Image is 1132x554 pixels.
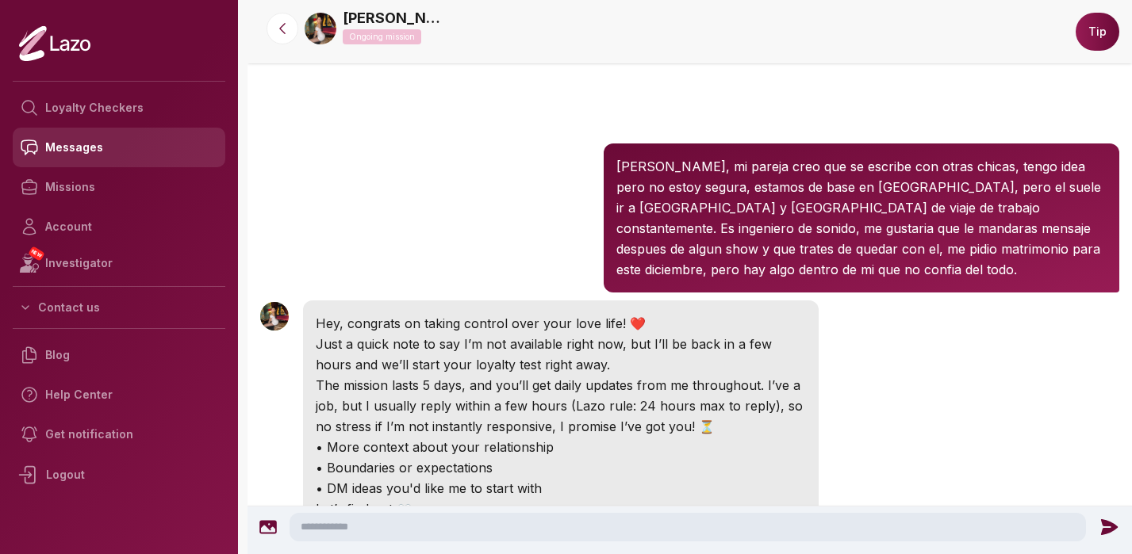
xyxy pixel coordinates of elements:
div: Logout [13,454,225,495]
button: Contact us [13,293,225,322]
a: Missions [13,167,225,207]
a: Loyalty Checkers [13,88,225,128]
p: • More context about your relationship [316,437,806,457]
a: NEWInvestigator [13,246,225,280]
p: Let’s find out 👀 [316,499,806,519]
span: NEW [28,246,45,262]
p: [PERSON_NAME], mi pareja creo que se escribe con otras chicas, tengo idea pero no estoy segura, e... [616,156,1107,280]
p: Ongoing mission [343,29,421,44]
a: Account [13,207,225,246]
a: Blog [13,335,225,375]
p: The mission lasts 5 days, and you’ll get daily updates from me throughout. I’ve a job, but I usua... [316,375,806,437]
img: User avatar [260,302,289,330]
a: Messages [13,128,225,167]
a: Help Center [13,375,225,415]
p: • DM ideas you'd like me to start with [316,478,806,499]
p: Just a quick note to say I’m not available right now, but I’ll be back in a few hours and we’ll s... [316,334,806,375]
p: Hey, congrats on taking control over your love life! ❤️ [316,313,806,334]
a: Get notification [13,415,225,454]
p: • Boundaries or expectations [316,457,806,478]
a: [PERSON_NAME] [343,7,446,29]
button: Tip [1076,13,1119,51]
img: 53ea768d-6708-4c09-8be7-ba74ddaa1210 [305,13,336,44]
